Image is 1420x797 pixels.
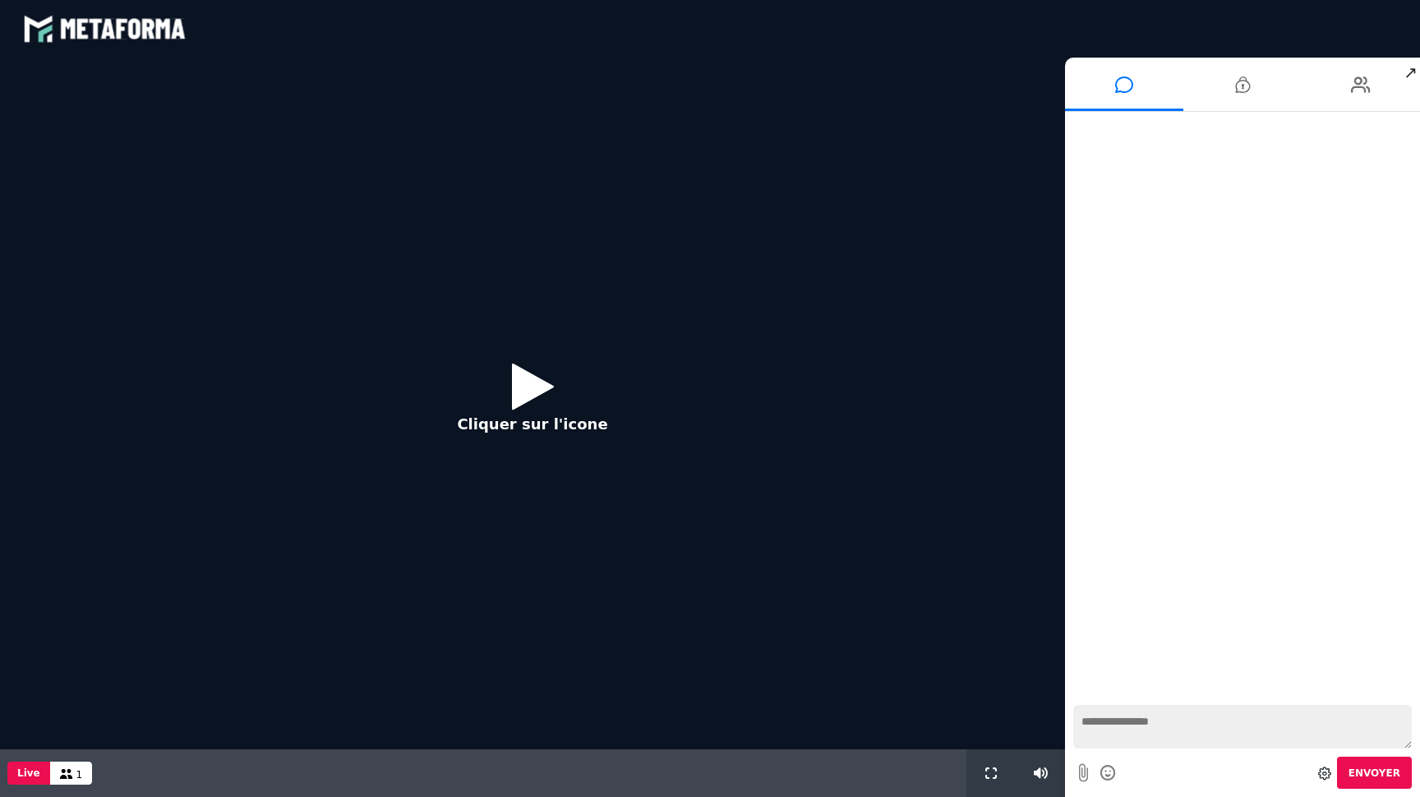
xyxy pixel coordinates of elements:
button: Envoyer [1337,757,1412,789]
span: 1 [76,769,83,781]
p: Cliquer sur l'icone [457,413,607,435]
span: Envoyer [1349,767,1400,779]
button: Cliquer sur l'icone [440,350,624,456]
button: Live [7,762,50,785]
span: ↗ [1401,58,1420,87]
